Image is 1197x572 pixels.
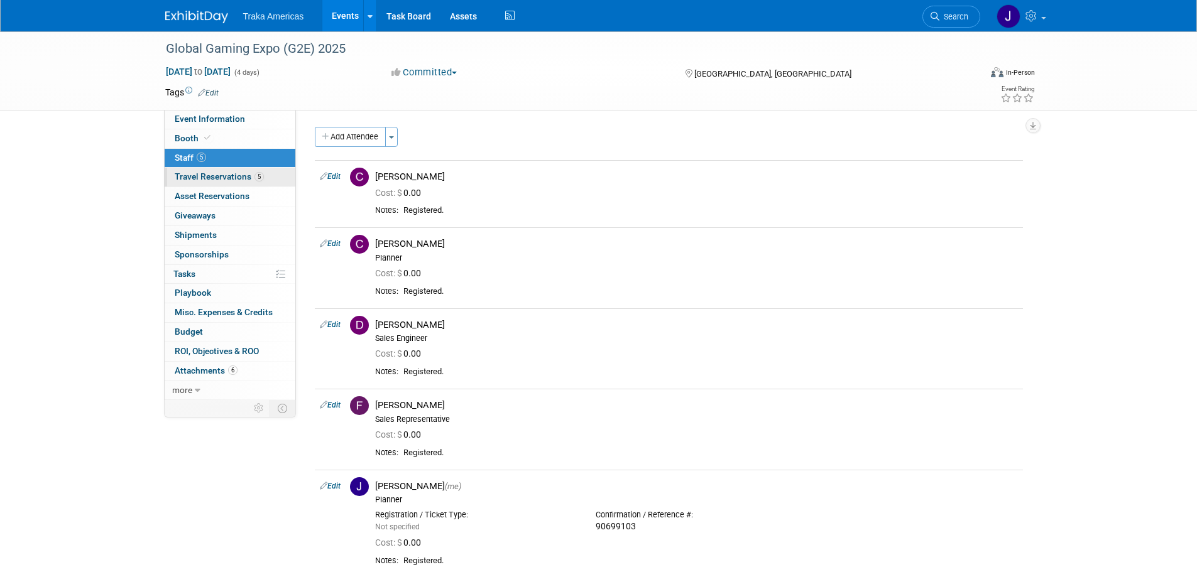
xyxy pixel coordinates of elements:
[175,326,203,337] span: Budget
[248,400,270,416] td: Personalize Event Tab Strip
[175,365,238,375] span: Attachments
[165,168,295,186] a: Travel Reservations5
[375,537,426,548] span: 0.00
[198,89,219,97] a: Edit
[375,348,426,359] span: 0.00
[375,556,398,566] div: Notes:
[204,134,210,141] i: Booth reservation complete
[320,320,341,329] a: Edit
[350,316,369,335] img: D.jpg
[165,110,295,129] a: Event Information
[387,66,462,79] button: Committed
[906,65,1036,84] div: Event Format
[1005,68,1035,77] div: In-Person
[375,348,403,359] span: Cost: $
[165,303,295,322] a: Misc. Expenses & Credits
[1000,86,1034,92] div: Event Rating
[197,153,206,162] span: 5
[233,68,260,77] span: (4 days)
[939,12,968,21] span: Search
[596,521,797,532] div: 90699103
[175,191,249,201] span: Asset Reservations
[165,187,295,206] a: Asset Reservations
[161,38,961,60] div: Global Gaming Expo (G2E) 2025
[991,67,1003,77] img: Format-Inperson.png
[403,286,1018,297] div: Registered.
[165,86,219,99] td: Tags
[165,362,295,380] a: Attachments6
[175,210,216,220] span: Giveaways
[192,67,204,77] span: to
[175,346,259,356] span: ROI, Objectives & ROO
[320,401,341,409] a: Edit
[175,133,213,143] span: Booth
[694,69,851,78] span: [GEOGRAPHIC_DATA], [GEOGRAPHIC_DATA]
[403,556,1018,566] div: Registered.
[375,268,426,278] span: 0.00
[375,537,403,548] span: Cost: $
[403,448,1018,458] div: Registered.
[375,205,398,215] div: Notes:
[165,226,295,245] a: Shipments
[165,284,295,303] a: Playbook
[403,367,1018,377] div: Registered.
[172,385,192,395] span: more
[320,239,341,248] a: Edit
[175,153,206,163] span: Staff
[165,246,295,264] a: Sponsorships
[375,253,1018,263] div: Planner
[997,4,1020,28] img: Jamie Saenz
[375,238,1018,250] div: [PERSON_NAME]
[165,342,295,361] a: ROI, Objectives & ROO
[175,249,229,259] span: Sponsorships
[375,510,577,520] div: Registration / Ticket Type:
[254,172,264,181] span: 5
[175,307,273,317] span: Misc. Expenses & Credits
[375,367,398,377] div: Notes:
[173,269,195,279] span: Tasks
[375,268,403,278] span: Cost: $
[403,205,1018,216] div: Registered.
[320,172,341,181] a: Edit
[270,400,295,416] td: Toggle Event Tabs
[375,429,403,440] span: Cost: $
[375,495,1018,505] div: Planner
[375,448,398,458] div: Notes:
[350,235,369,254] img: C.jpg
[165,265,295,284] a: Tasks
[375,522,420,531] span: Not specified
[375,188,403,198] span: Cost: $
[375,286,398,296] div: Notes:
[165,66,231,77] span: [DATE] [DATE]
[350,396,369,415] img: F.jpg
[165,323,295,342] a: Budget
[596,510,797,520] div: Confirmation / Reference #:
[375,399,1018,411] div: [PERSON_NAME]
[175,171,264,181] span: Travel Reservations
[445,482,461,491] span: (me)
[165,381,295,400] a: more
[165,149,295,168] a: Staff5
[375,414,1018,424] div: Sales Representative
[165,207,295,225] a: Giveaways
[175,114,245,124] span: Event Information
[175,288,211,298] span: Playbook
[350,168,369,186] img: C.jpg
[165,129,295,148] a: Booth
[165,11,228,23] img: ExhibitDay
[315,127,386,147] button: Add Attendee
[350,477,369,496] img: J.jpg
[375,480,1018,492] div: [PERSON_NAME]
[375,429,426,440] span: 0.00
[228,365,238,375] span: 6
[922,6,980,28] a: Search
[175,230,217,240] span: Shipments
[320,482,341,490] a: Edit
[243,11,304,21] span: Traka Americas
[375,319,1018,331] div: [PERSON_NAME]
[375,333,1018,343] div: Sales Engineer
[375,188,426,198] span: 0.00
[375,171,1018,183] div: [PERSON_NAME]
